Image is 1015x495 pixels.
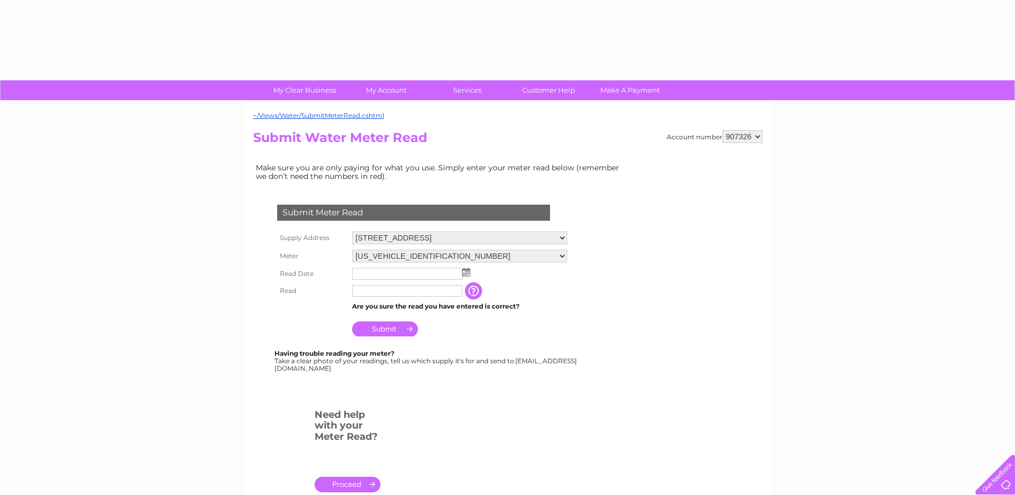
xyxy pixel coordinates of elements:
a: ~/Views/Water/SubmitMeterRead.cshtml [253,111,384,119]
b: Having trouble reading your meter? [274,349,394,357]
a: Services [423,80,512,100]
div: Account number [667,130,762,143]
a: Customer Help [505,80,593,100]
a: . [315,477,380,492]
td: Are you sure the read you have entered is correct? [349,299,570,313]
input: Information [465,282,484,299]
div: Submit Meter Read [277,205,550,221]
a: My Account [342,80,430,100]
img: ... [462,268,470,276]
th: Read Date [274,265,349,282]
a: Make A Payment [586,80,674,100]
h2: Submit Water Meter Read [253,130,762,151]
td: Make sure you are only paying for what you use. Simply enter your meter read below (remember we d... [253,161,628,183]
th: Read [274,282,349,299]
th: Supply Address [274,229,349,247]
a: My Clear Business [261,80,349,100]
div: Take a clear photo of your readings, tell us which supply it's for and send to [EMAIL_ADDRESS][DO... [274,350,578,372]
h3: Need help with your Meter Read? [315,407,380,448]
input: Submit [352,321,418,336]
th: Meter [274,247,349,265]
